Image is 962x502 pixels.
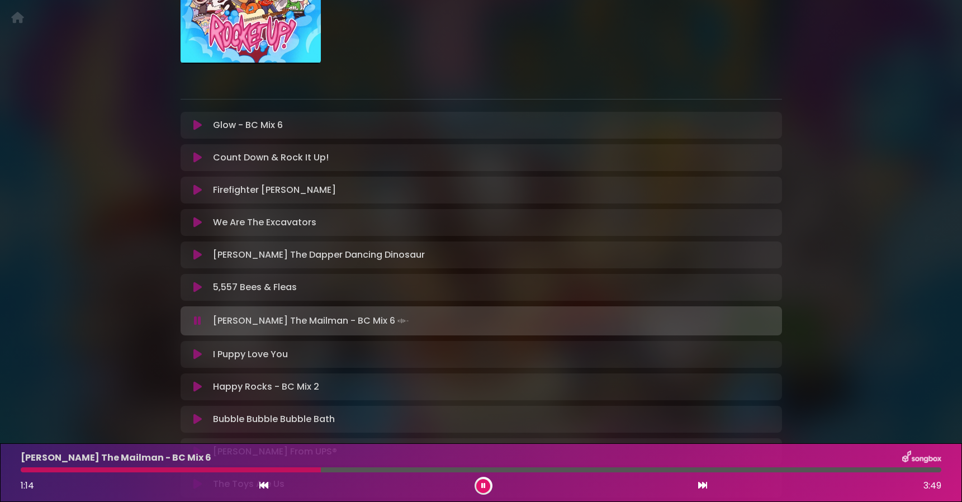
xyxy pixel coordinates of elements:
[213,151,329,164] p: Count Down & Rock It Up!
[213,216,316,229] p: We Are The Excavators
[21,479,34,492] span: 1:14
[21,451,211,465] p: [PERSON_NAME] The Mailman - BC Mix 6
[213,119,283,132] p: Glow - BC Mix 6
[213,348,288,361] p: I Puppy Love You
[213,313,411,329] p: [PERSON_NAME] The Mailman - BC Mix 6
[213,183,336,197] p: Firefighter [PERSON_NAME]
[213,281,297,294] p: 5,557 Bees & Fleas
[213,248,425,262] p: [PERSON_NAME] The Dapper Dancing Dinosaur
[395,313,411,329] img: waveform4.gif
[213,413,335,426] p: Bubble Bubble Bubble Bath
[902,451,941,465] img: songbox-logo-white.png
[213,380,319,394] p: Happy Rocks - BC Mix 2
[923,479,941,492] span: 3:49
